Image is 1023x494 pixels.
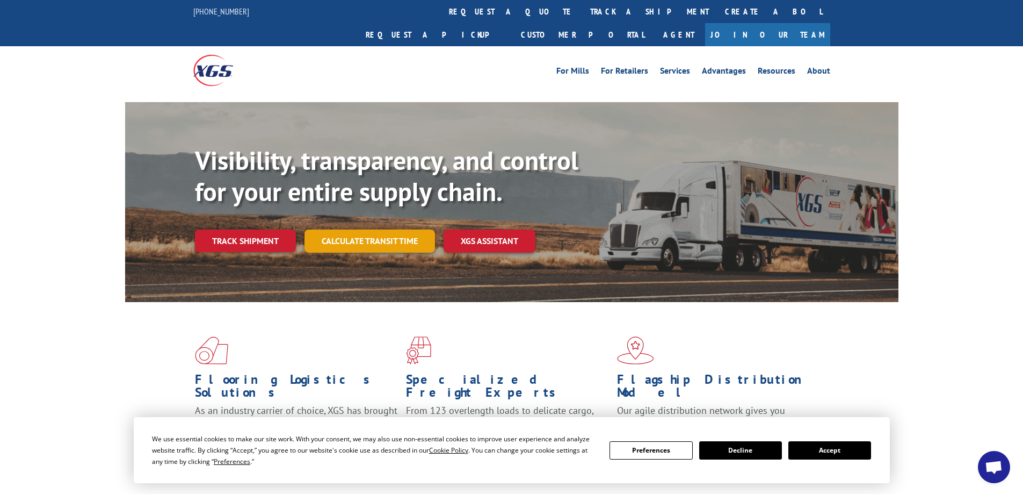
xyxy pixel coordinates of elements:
a: Agent [652,23,705,46]
span: As an industry carrier of choice, XGS has brought innovation and dedication to flooring logistics... [195,404,397,442]
a: XGS ASSISTANT [444,230,535,253]
b: Visibility, transparency, and control for your entire supply chain. [195,144,578,208]
a: Calculate transit time [304,230,435,253]
p: From 123 overlength loads to delicate cargo, our experienced staff knows the best way to move you... [406,404,609,452]
button: Decline [699,441,782,460]
a: For Mills [556,67,589,78]
button: Preferences [610,441,692,460]
button: Accept [788,441,871,460]
div: Cookie Consent Prompt [134,417,890,483]
a: [PHONE_NUMBER] [193,6,249,17]
img: xgs-icon-focused-on-flooring-red [406,337,431,364]
a: Track shipment [195,230,296,252]
h1: Flooring Logistics Solutions [195,373,398,404]
a: Advantages [702,67,746,78]
a: Request a pickup [358,23,513,46]
a: About [807,67,830,78]
span: Preferences [214,457,250,466]
a: Open chat [978,451,1010,483]
a: Resources [758,67,795,78]
span: Cookie Policy [429,446,468,455]
img: xgs-icon-total-supply-chain-intelligence-red [195,337,228,364]
a: Customer Portal [513,23,652,46]
span: Our agile distribution network gives you nationwide inventory management on demand. [617,404,815,429]
h1: Flagship Distribution Model [617,373,820,404]
a: Services [660,67,690,78]
a: For Retailers [601,67,648,78]
div: We use essential cookies to make our site work. With your consent, we may also use non-essential ... [152,433,597,467]
h1: Specialized Freight Experts [406,373,609,404]
img: xgs-icon-flagship-distribution-model-red [617,337,654,364]
a: Join Our Team [705,23,830,46]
